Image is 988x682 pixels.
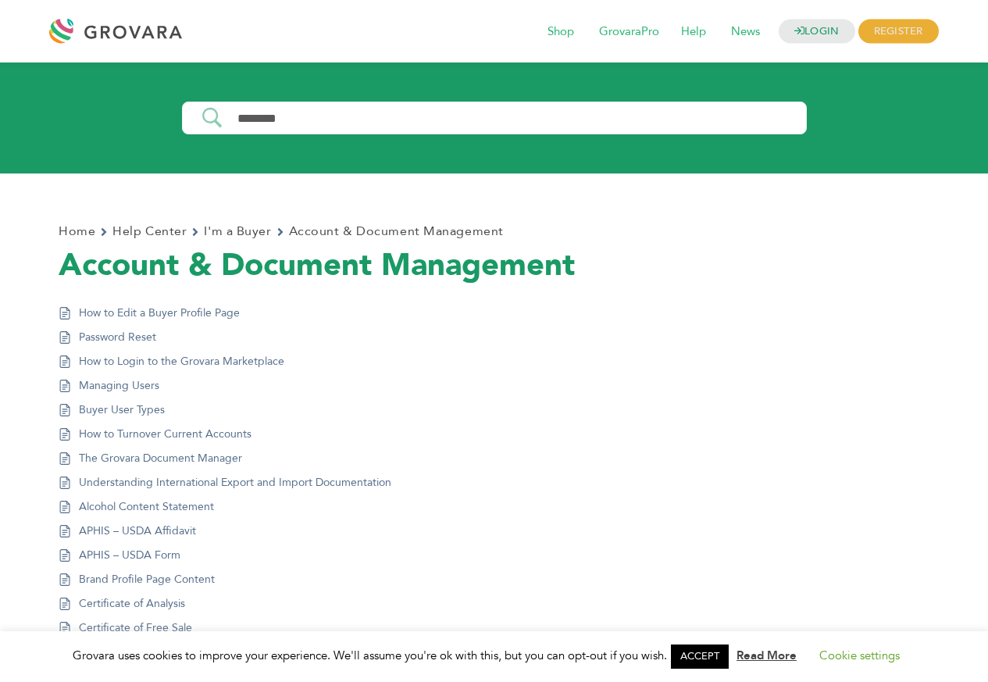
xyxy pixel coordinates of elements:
input: Search Input [226,112,802,125]
h2: Account & Document Management [59,250,929,281]
span: REGISTER [858,20,939,44]
a: How to Edit a Buyer Profile Page [79,305,240,321]
a: Home [59,221,95,242]
a: The Grovara Document Manager [79,450,242,466]
span: News [720,17,771,47]
a: GrovaraPro [588,23,670,41]
a: I'm a Buyer [204,221,271,242]
a: Buyer User Types [79,402,165,418]
span: GrovaraPro [588,17,670,47]
a: Help Center [112,221,187,242]
a: Shop [537,23,585,41]
a: Password Reset [79,329,156,345]
a: Help [670,23,717,41]
a: Managing Users [79,377,159,394]
a: LOGIN [779,20,855,44]
a: How to Turnover Current Accounts [79,426,251,442]
a: Understanding International Export and Import Documentation [79,474,391,491]
a: APHIS – USDA Form [79,547,180,563]
a: Certificate of Free Sale [79,620,192,636]
span: Grovara uses cookies to improve your experience. We'll assume you're ok with this, but you can op... [73,648,915,663]
span: Help [670,17,717,47]
a: ACCEPT [671,645,729,669]
a: How to Login to the Grovara Marketplace [79,353,284,370]
a: Cookie settings [819,648,900,663]
a: APHIS – USDA Affidavit [79,523,196,539]
a: Brand Profile Page Content [79,571,215,587]
a: Certificate of Analysis [79,595,185,612]
a: Alcohol Content Statement [79,498,214,515]
a: Account & Document Management [289,221,504,242]
a: News [720,23,771,41]
a: Read More [737,648,797,663]
span: Shop [537,17,585,47]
